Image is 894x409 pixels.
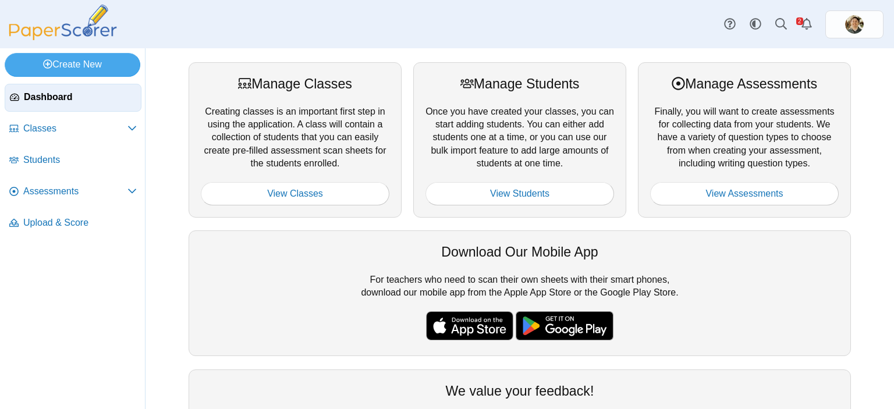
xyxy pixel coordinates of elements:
img: ps.sHInGLeV98SUTXet [845,15,864,34]
a: PaperScorer [5,32,121,42]
span: Assessments [23,185,127,198]
img: apple-store-badge.svg [426,311,513,340]
div: Creating classes is an important first step in using the application. A class will contain a coll... [189,62,402,218]
span: Students [23,154,137,166]
img: PaperScorer [5,5,121,40]
a: Dashboard [5,84,141,112]
div: Manage Students [425,74,614,93]
a: Create New [5,53,140,76]
div: Manage Classes [201,74,389,93]
a: View Students [425,182,614,205]
a: Students [5,147,141,175]
span: Classes [23,122,127,135]
div: Download Our Mobile App [201,243,839,261]
span: Dashboard [24,91,136,104]
a: ps.sHInGLeV98SUTXet [825,10,884,38]
a: Upload & Score [5,209,141,237]
a: View Assessments [650,182,839,205]
a: Assessments [5,178,141,206]
span: Michael Wright [845,15,864,34]
a: View Classes [201,182,389,205]
div: Once you have created your classes, you can start adding students. You can either add students on... [413,62,626,218]
div: Manage Assessments [650,74,839,93]
a: Classes [5,115,141,143]
div: Finally, you will want to create assessments for collecting data from your students. We have a va... [638,62,851,218]
img: google-play-badge.png [516,311,613,340]
span: Upload & Score [23,216,137,229]
a: Alerts [794,12,819,37]
div: For teachers who need to scan their own sheets with their smart phones, download our mobile app f... [189,230,851,356]
div: We value your feedback! [201,382,839,400]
